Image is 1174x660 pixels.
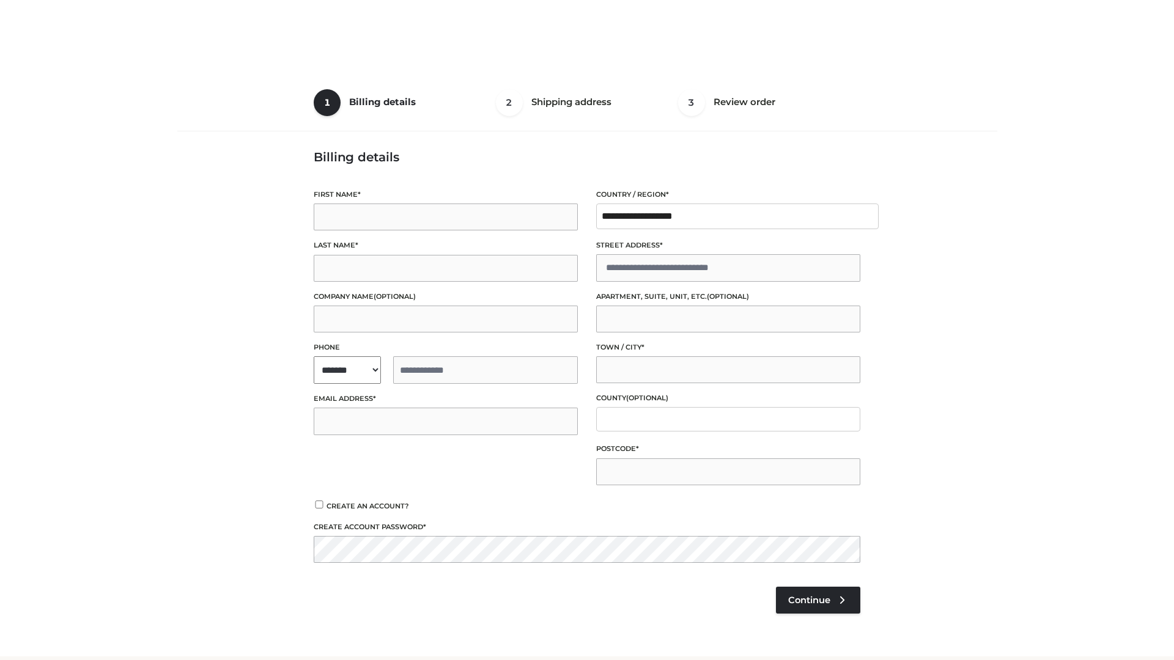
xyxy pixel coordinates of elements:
label: Email address [314,393,578,405]
label: Apartment, suite, unit, etc. [596,291,860,302]
label: Last name [314,240,578,251]
span: 3 [678,89,705,116]
label: Create account password [314,521,860,533]
label: Country / Region [596,189,860,200]
span: 1 [314,89,341,116]
span: Shipping address [531,96,611,108]
label: County [596,392,860,404]
span: Billing details [349,96,416,108]
span: Continue [788,595,830,606]
a: Continue [776,587,860,614]
span: 2 [496,89,523,116]
label: Street address [596,240,860,251]
label: Town / City [596,342,860,353]
label: First name [314,189,578,200]
span: (optional) [374,292,416,301]
label: Company name [314,291,578,302]
h3: Billing details [314,150,860,164]
span: Review order [714,96,775,108]
input: Create an account? [314,501,325,508]
span: (optional) [707,292,749,301]
label: Phone [314,342,578,353]
span: (optional) [626,394,668,402]
label: Postcode [596,443,860,455]
span: Create an account? [327,502,409,510]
